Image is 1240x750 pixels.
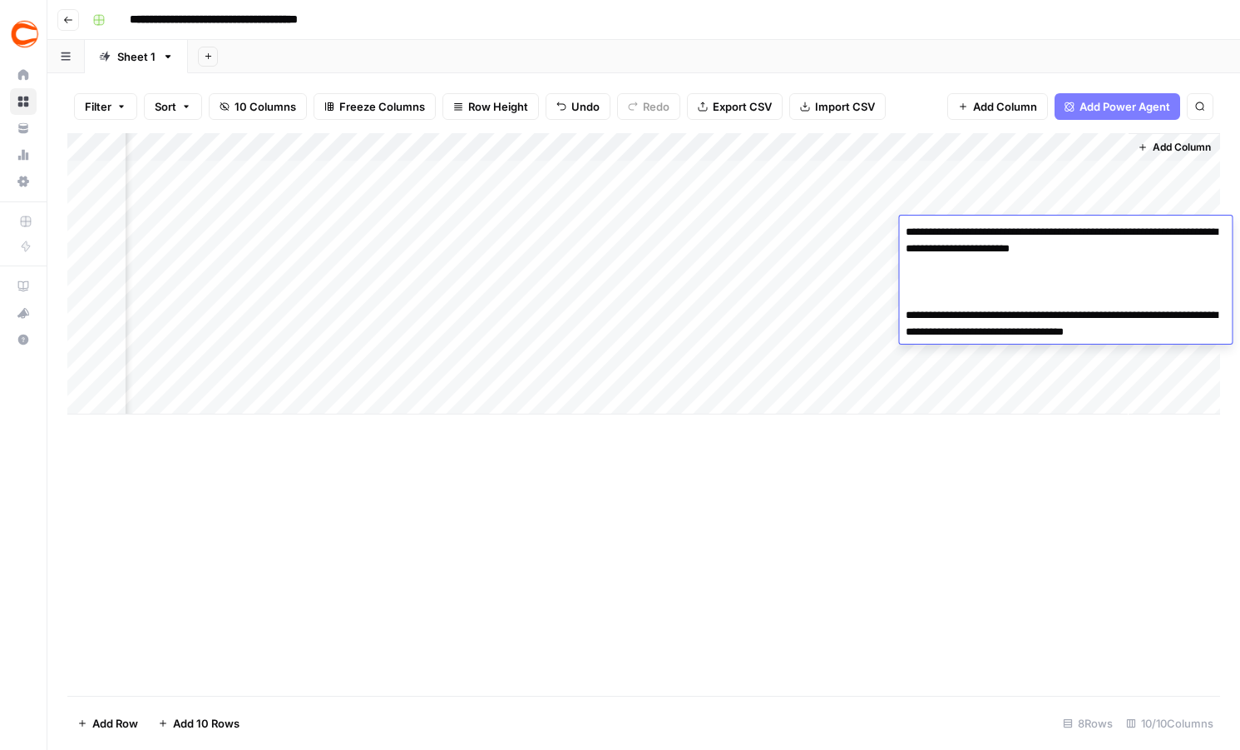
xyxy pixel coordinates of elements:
[687,93,783,120] button: Export CSV
[339,98,425,115] span: Freeze Columns
[209,93,307,120] button: 10 Columns
[10,62,37,88] a: Home
[1055,93,1180,120] button: Add Power Agent
[815,98,875,115] span: Import CSV
[10,19,40,49] img: Covers Logo
[74,93,137,120] button: Filter
[85,98,111,115] span: Filter
[1079,98,1170,115] span: Add Power Agent
[10,13,37,55] button: Workspace: Covers
[148,710,249,737] button: Add 10 Rows
[10,115,37,142] a: Your Data
[173,715,240,732] span: Add 10 Rows
[314,93,436,120] button: Freeze Columns
[10,142,37,168] a: Usage
[235,98,296,115] span: 10 Columns
[973,98,1037,115] span: Add Column
[10,326,37,353] button: Help + Support
[85,40,188,73] a: Sheet 1
[442,93,539,120] button: Row Height
[1119,710,1220,737] div: 10/10 Columns
[643,98,669,115] span: Redo
[10,88,37,115] a: Browse
[947,93,1048,120] button: Add Column
[144,93,202,120] button: Sort
[713,98,772,115] span: Export CSV
[11,300,36,325] div: What's new?
[67,710,148,737] button: Add Row
[117,48,156,65] div: Sheet 1
[1056,710,1119,737] div: 8 Rows
[10,168,37,195] a: Settings
[10,300,37,326] button: What's new?
[789,93,886,120] button: Import CSV
[571,98,600,115] span: Undo
[546,93,610,120] button: Undo
[468,98,528,115] span: Row Height
[1131,137,1218,158] button: Add Column
[155,98,176,115] span: Sort
[617,93,680,120] button: Redo
[92,715,138,732] span: Add Row
[1153,140,1211,155] span: Add Column
[10,273,37,300] a: AirOps Academy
